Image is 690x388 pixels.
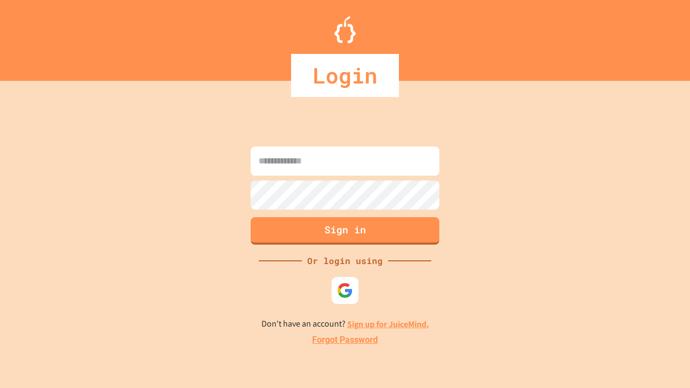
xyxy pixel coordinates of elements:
[291,54,399,97] div: Login
[347,318,429,330] a: Sign up for JuiceMind.
[251,217,439,245] button: Sign in
[261,317,429,331] p: Don't have an account?
[334,16,356,43] img: Logo.svg
[312,334,378,347] a: Forgot Password
[302,254,388,267] div: Or login using
[337,282,353,299] img: google-icon.svg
